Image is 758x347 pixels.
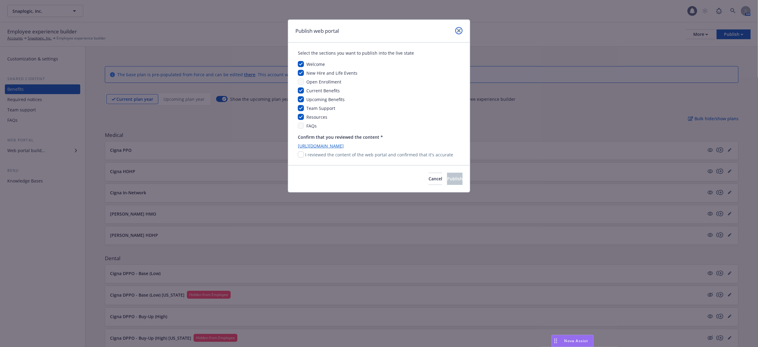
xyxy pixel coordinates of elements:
h1: Publish web portal [295,27,339,35]
span: Publish [447,176,463,182]
span: Nova Assist [564,338,588,343]
button: Cancel [429,173,442,185]
p: I reviewed the content of the web portal and confirmed that it's accurate [305,151,453,158]
a: [URL][DOMAIN_NAME] [298,143,460,149]
button: Publish [447,173,463,185]
span: Welcome [306,61,325,67]
span: FAQs [306,123,317,129]
span: Open Enrollment [306,79,341,85]
span: Team Support [306,105,335,111]
p: Confirm that you reviewed the content * [298,134,460,140]
div: Select the sections you want to publish into the live state [298,50,460,56]
span: Upcoming Benefits [306,97,345,102]
span: New Hire and Life Events [306,70,357,76]
span: Resources [306,114,327,120]
span: Current Benefits [306,88,340,94]
div: Drag to move [552,335,560,347]
button: Nova Assist [552,335,594,347]
span: Cancel [429,176,442,182]
a: close [455,27,463,34]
